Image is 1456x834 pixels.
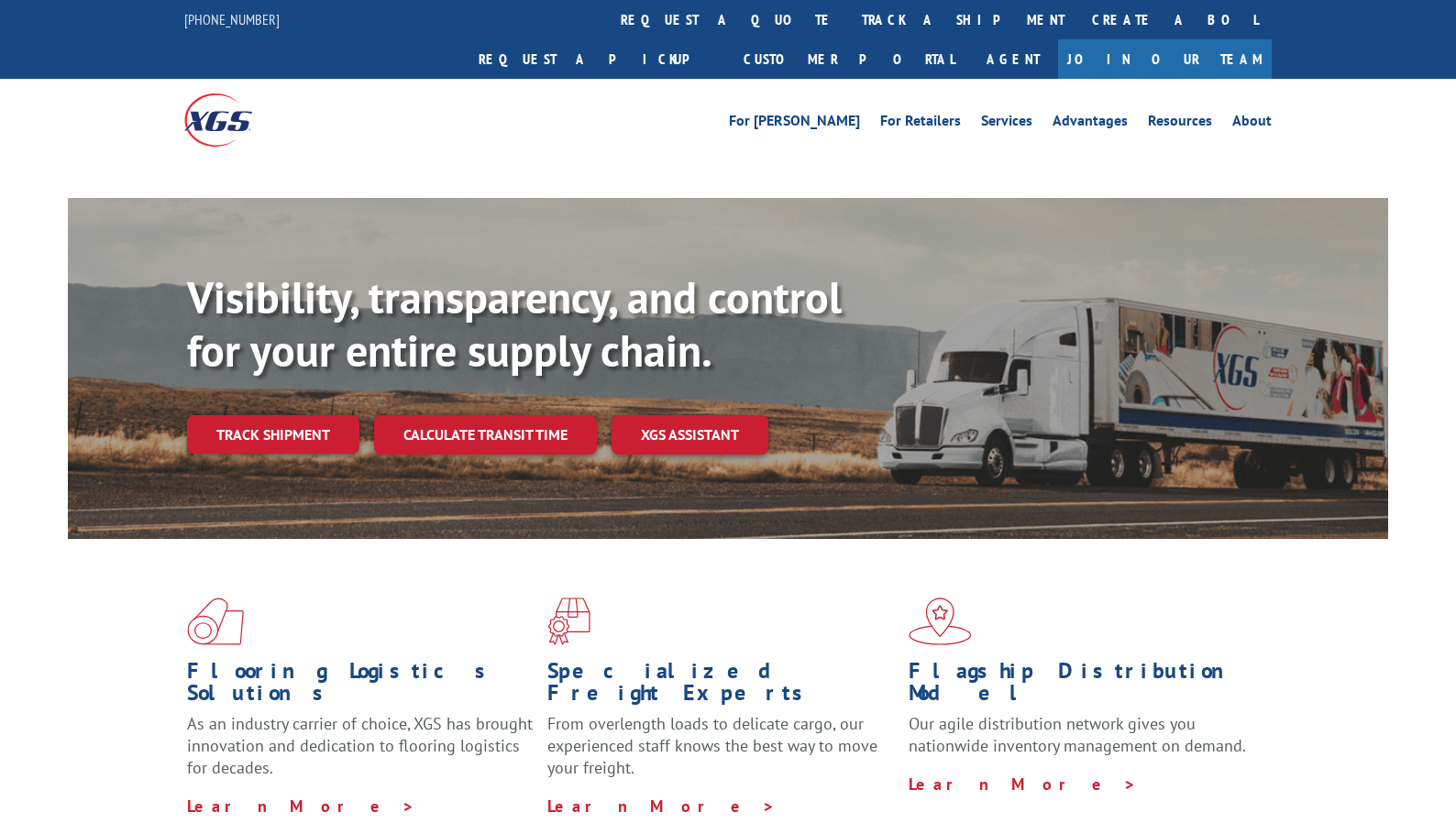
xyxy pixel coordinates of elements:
[547,713,894,795] p: From overlength loads to delicate cargo, our experienced staff knows the best way to move your fr...
[374,415,597,455] a: Calculate transit time
[909,660,1255,713] h1: Flagship Distribution Model
[612,415,768,455] a: XGS ASSISTANT
[187,269,842,379] b: Visibility, transparency, and control for your entire supply chain.
[187,598,244,645] img: xgs-icon-total-supply-chain-intelligence-red
[187,415,359,454] a: Track shipment
[547,660,894,713] h1: Specialized Freight Experts
[909,598,972,645] img: xgs-icon-flagship-distribution-model-red
[465,39,730,79] a: Request a pickup
[1058,39,1272,79] a: Join Our Team
[909,774,1137,795] a: Learn More >
[187,660,534,713] h1: Flooring Logistics Solutions
[981,114,1032,134] a: Services
[730,39,968,79] a: Customer Portal
[1232,114,1272,134] a: About
[187,796,415,817] a: Learn More >
[909,713,1246,756] span: Our agile distribution network gives you nationwide inventory management on demand.
[1148,114,1212,134] a: Resources
[547,796,776,817] a: Learn More >
[187,713,533,778] span: As an industry carrier of choice, XGS has brought innovation and dedication to flooring logistics...
[184,10,280,28] a: [PHONE_NUMBER]
[880,114,961,134] a: For Retailers
[729,114,860,134] a: For [PERSON_NAME]
[547,598,590,645] img: xgs-icon-focused-on-flooring-red
[968,39,1058,79] a: Agent
[1053,114,1128,134] a: Advantages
